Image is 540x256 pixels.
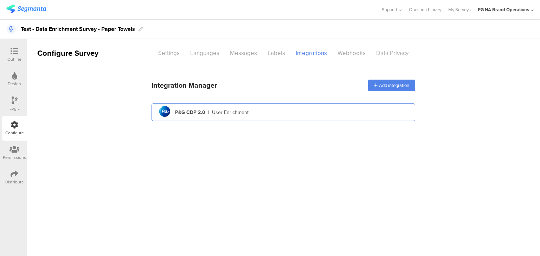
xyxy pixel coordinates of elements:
[9,105,20,112] div: Logic
[212,109,249,116] div: User Enrichment
[153,47,185,59] div: Settings
[6,5,46,13] img: segmanta logo
[208,109,209,116] div: |
[262,47,290,59] div: Labels
[382,6,397,13] span: Support
[21,23,135,35] div: Test - Data Enrichment Survey - Paper Towels
[478,6,529,13] div: PG NA Brand Operations
[5,130,24,136] div: Configure
[27,47,108,59] div: Configure Survey
[7,56,21,62] div: Outline
[8,81,21,87] div: Design
[7,25,16,34] i: This is a Data Enrichment Survey.
[5,179,24,185] div: Distribute
[225,47,262,59] div: Messages
[332,47,371,59] div: Webhooks
[368,80,415,91] div: Add integration
[290,47,332,59] div: Integrations
[175,109,205,116] div: P&G CDP 2.0
[371,47,414,59] div: Data Privacy
[185,47,225,59] div: Languages
[3,154,26,161] div: Permissions
[152,80,217,90] div: Integration Manager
